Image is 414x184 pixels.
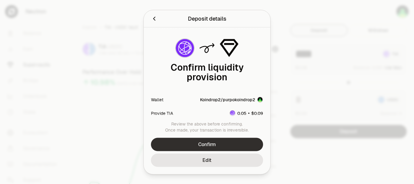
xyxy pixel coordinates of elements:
div: Confirm liquidity provision [151,62,263,82]
div: Deposit details [188,14,226,23]
div: Provide TIA [151,110,173,116]
img: TIA Logo [230,111,235,115]
img: Account Image [257,96,263,102]
button: Koindrop2/purpokoindrop2 [200,96,263,102]
button: Edit [151,153,263,167]
div: Koindrop2/purpokoindrop2 [200,96,255,102]
div: Review the above before confirming. Once made, your transaction is irreversible. [151,121,263,133]
button: Confirm [151,138,263,151]
button: Back [151,14,158,23]
img: TIA Logo [176,39,194,57]
div: Wallet [151,96,163,102]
